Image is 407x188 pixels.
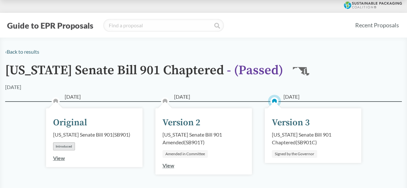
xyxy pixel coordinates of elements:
[103,19,224,32] input: Find a proposal
[53,142,75,150] div: Introduced
[272,131,354,146] div: [US_STATE] Senate Bill 901 Chaptered ( SB901C )
[162,150,208,158] div: Amended in Committee
[53,155,65,161] a: View
[174,93,190,101] span: [DATE]
[5,83,21,91] div: [DATE]
[53,116,87,130] div: Original
[65,93,81,101] span: [DATE]
[283,93,300,101] span: [DATE]
[272,150,317,158] div: Signed by the Governor
[5,20,95,31] button: Guide to EPR Proposals
[352,18,402,32] a: Recent Proposals
[227,62,283,78] span: - ( Passed )
[162,162,174,168] a: View
[272,116,310,130] div: Version 3
[5,63,283,83] h1: [US_STATE] Senate Bill 901 Chaptered
[162,116,200,130] div: Version 2
[5,49,39,55] a: ‹Back to results
[162,131,245,146] div: [US_STATE] Senate Bill 901 Amended ( SB901T )
[53,131,130,139] div: [US_STATE] Senate Bill 901 ( SB901 )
